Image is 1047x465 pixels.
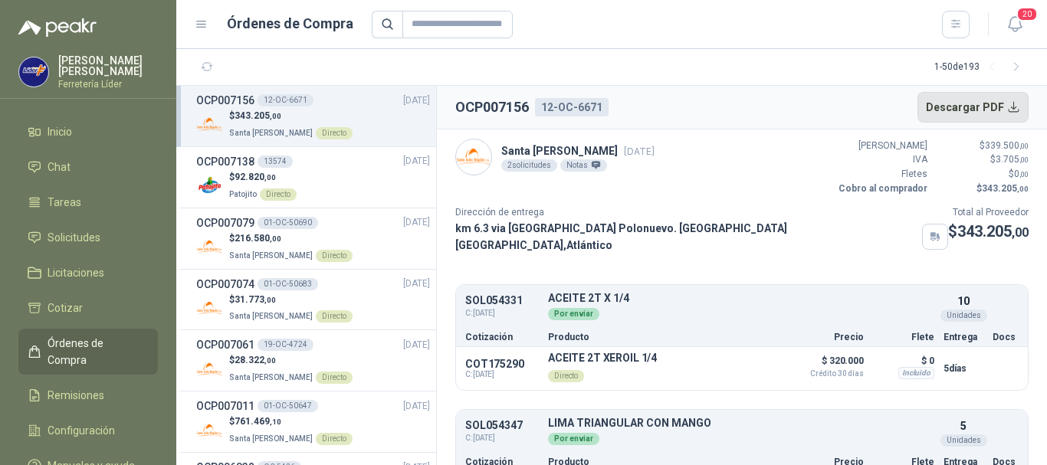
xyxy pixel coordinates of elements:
[957,222,1029,241] span: 343.205
[229,293,353,307] p: $
[227,13,353,34] h1: Órdenes de Compra
[229,129,313,137] span: Santa [PERSON_NAME]
[548,293,934,304] p: ACEITE 2T X 1/4
[316,372,353,384] div: Directo
[264,296,276,304] span: ,00
[196,276,430,324] a: OCP00707401-OC-50683[DATE] Company Logo$31.773,00Santa [PERSON_NAME]Directo
[48,159,71,175] span: Chat
[229,231,353,246] p: $
[196,355,223,382] img: Company Logo
[1019,142,1029,150] span: ,00
[465,332,539,342] p: Cotización
[465,420,539,431] p: SOL054347
[19,57,48,87] img: Company Logo
[403,154,430,169] span: [DATE]
[270,418,281,426] span: ,10
[787,332,864,342] p: Precio
[196,111,223,138] img: Company Logo
[873,332,934,342] p: Flete
[873,352,934,370] p: $ 0
[48,387,104,404] span: Remisiones
[48,264,104,281] span: Licitaciones
[787,370,864,378] span: Crédito 30 días
[48,422,115,439] span: Configuración
[937,182,1029,196] p: $
[196,336,430,385] a: OCP00706119-OC-4724[DATE] Company Logo$28.322,00Santa [PERSON_NAME]Directo
[196,398,430,446] a: OCP00701101-OC-50647[DATE] Company Logo$761.469,10Santa [PERSON_NAME]Directo
[260,188,297,201] div: Directo
[48,300,83,316] span: Cotizar
[58,80,158,89] p: Ferretería Líder
[996,154,1029,165] span: 3.705
[465,370,539,379] span: C: [DATE]
[196,294,223,321] img: Company Logo
[229,251,313,260] span: Santa [PERSON_NAME]
[624,146,655,157] span: [DATE]
[196,398,254,414] h3: OCP007011
[258,278,318,290] div: 01-OC-50683
[58,55,158,77] p: [PERSON_NAME] [PERSON_NAME]
[982,183,1029,194] span: 343.205
[18,18,97,37] img: Logo peakr
[316,310,353,323] div: Directo
[465,358,539,370] p: COT175290
[196,153,254,170] h3: OCP007138
[993,332,1019,342] p: Docs
[196,214,430,263] a: OCP00707901-OC-50690[DATE] Company Logo$216.580,00Santa [PERSON_NAME]Directo
[501,159,557,172] div: 2 solicitudes
[229,353,353,368] p: $
[235,294,276,305] span: 31.773
[18,152,158,182] a: Chat
[940,434,987,447] div: Unidades
[18,381,158,410] a: Remisiones
[258,94,313,106] div: 12-OC-6671
[548,332,778,342] p: Producto
[229,373,313,381] span: Santa [PERSON_NAME]
[235,110,281,121] span: 343.205
[403,93,430,108] span: [DATE]
[18,293,158,323] a: Cotizar
[196,92,254,109] h3: OCP007156
[1014,169,1029,179] span: 0
[270,234,281,243] span: ,00
[258,156,293,168] div: 13574
[258,339,313,351] div: 19-OC-4724
[196,417,223,444] img: Company Logo
[455,97,529,118] h2: OCP007156
[985,140,1029,151] span: 339.500
[196,153,430,201] a: OCP00713813574[DATE] Company Logo$92.820,00PatojitoDirecto
[1012,225,1029,240] span: ,00
[48,194,81,211] span: Tareas
[48,229,100,246] span: Solicitudes
[403,215,430,230] span: [DATE]
[196,336,254,353] h3: OCP007061
[456,139,491,175] img: Company Logo
[403,338,430,352] span: [DATE]
[917,92,1029,123] button: Descargar PDF
[196,92,430,140] a: OCP00715612-OC-6671[DATE] Company Logo$343.205,00Santa [PERSON_NAME]Directo
[465,295,539,306] p: SOL054331
[787,352,864,378] p: $ 320.000
[937,152,1029,167] p: $
[535,98,609,116] div: 12-OC-6671
[196,234,223,260] img: Company Logo
[948,205,1029,220] p: Total al Proveedor
[548,352,657,364] p: ACEITE 2T XEROIL 1/4
[229,190,257,198] span: Patojito
[235,416,281,427] span: 761.469
[548,370,584,382] div: Directo
[235,172,276,182] span: 92.820
[1019,156,1029,164] span: ,00
[229,109,353,123] p: $
[940,309,987,322] div: Unidades
[1019,170,1029,178] span: ,00
[229,414,353,429] p: $
[548,418,934,429] p: LIMA TRIANGULAR CON MANGO
[403,399,430,414] span: [DATE]
[960,418,967,434] p: 5
[316,250,353,262] div: Directo
[229,434,313,443] span: Santa [PERSON_NAME]
[48,123,72,140] span: Inicio
[264,173,276,182] span: ,00
[229,312,313,320] span: Santa [PERSON_NAME]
